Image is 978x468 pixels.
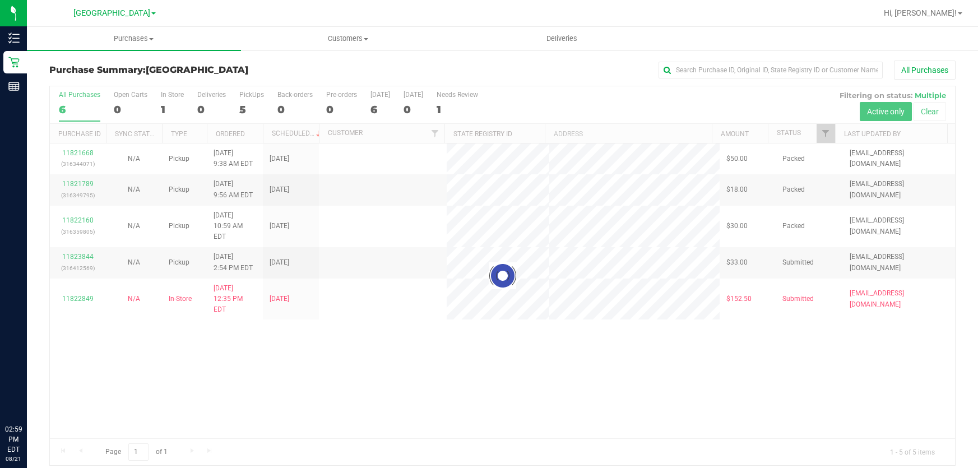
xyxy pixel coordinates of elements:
[11,378,45,412] iframe: Resource center
[146,64,248,75] span: [GEOGRAPHIC_DATA]
[455,27,669,50] a: Deliveries
[8,81,20,92] inline-svg: Reports
[27,34,241,44] span: Purchases
[659,62,883,78] input: Search Purchase ID, Original ID, State Registry ID or Customer Name...
[8,57,20,68] inline-svg: Retail
[5,455,22,463] p: 08/21
[73,8,150,18] span: [GEOGRAPHIC_DATA]
[27,27,241,50] a: Purchases
[242,34,455,44] span: Customers
[5,424,22,455] p: 02:59 PM EDT
[241,27,455,50] a: Customers
[894,61,956,80] button: All Purchases
[884,8,957,17] span: Hi, [PERSON_NAME]!
[8,33,20,44] inline-svg: Inventory
[531,34,592,44] span: Deliveries
[49,65,351,75] h3: Purchase Summary:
